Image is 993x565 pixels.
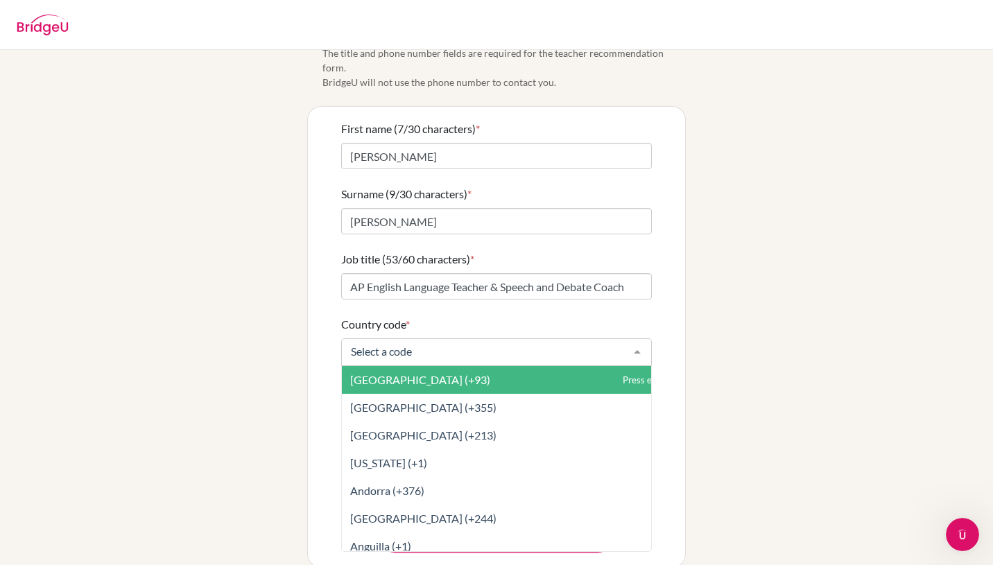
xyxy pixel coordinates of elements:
[341,121,480,137] label: First name (7/30 characters)
[341,273,652,299] input: Enter your job title
[322,17,686,89] span: Please confirm your profile details first so that you won’t need to input in each teacher recomme...
[341,251,474,268] label: Job title (53/60 characters)
[341,186,472,202] label: Surname (9/30 characters)
[946,518,979,551] iframe: Intercom live chat
[350,484,424,497] span: Andorra (+376)
[341,316,410,333] label: Country code
[350,539,411,553] span: Anguilla (+1)
[350,428,497,442] span: [GEOGRAPHIC_DATA] (+213)
[341,143,652,169] input: Enter your first name
[17,15,69,35] img: BridgeU logo
[350,456,427,469] span: [US_STATE] (+1)
[350,512,497,525] span: [GEOGRAPHIC_DATA] (+244)
[350,401,497,414] span: [GEOGRAPHIC_DATA] (+355)
[350,373,490,386] span: [GEOGRAPHIC_DATA] (+93)
[341,208,652,234] input: Enter your surname
[347,345,623,358] input: Select a code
